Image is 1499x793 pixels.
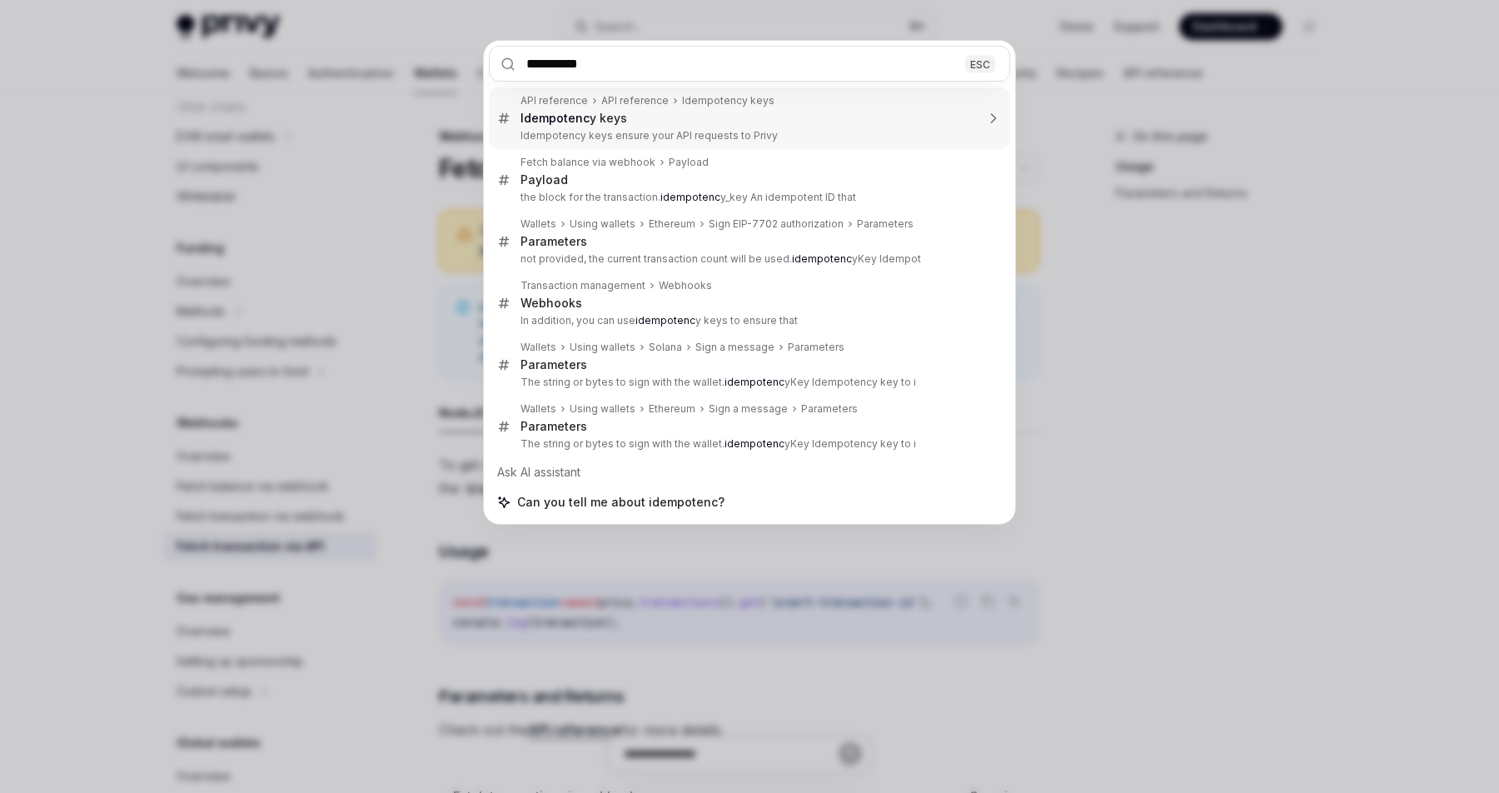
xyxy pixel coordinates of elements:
div: Ethereum [649,217,695,231]
b: idempotenc [660,191,720,203]
div: Using wallets [570,402,635,416]
span: Can you tell me about idempotenc? [517,494,725,511]
div: Ask AI assistant [489,457,1010,487]
b: idempotenc [635,314,695,327]
p: Idempotency keys ensure your API requests to Privy [520,129,975,142]
div: Parameters [857,217,914,231]
div: Using wallets [570,341,635,354]
div: Payload [520,172,568,187]
div: Wallets [520,402,556,416]
p: The string or bytes to sign with the wallet. yKey Idempotency key to i [520,437,975,451]
b: idempotenc [725,437,784,450]
div: Ethereum [649,402,695,416]
div: ESC [965,55,995,72]
div: Solana [649,341,682,354]
div: Parameters [520,234,587,249]
p: The string or bytes to sign with the wallet. yKey Idempotency key to i [520,376,975,389]
div: Webhooks [520,296,582,311]
p: the block for the transaction. y_key An idempotent ID that [520,191,975,204]
div: Parameters [801,402,858,416]
div: Idempotency keys [682,94,774,107]
div: Transaction management [520,279,645,292]
p: In addition, you can use y keys to ensure that [520,314,975,327]
div: Using wallets [570,217,635,231]
div: Sign EIP-7702 authorization [709,217,844,231]
div: Sign a message [709,402,788,416]
div: Webhooks [659,279,712,292]
b: Idempotenc [520,111,590,125]
p: not provided, the current transaction count will be used. yKey Idempot [520,252,975,266]
div: Parameters [520,357,587,372]
div: Parameters [520,419,587,434]
div: Wallets [520,217,556,231]
div: Wallets [520,341,556,354]
div: Fetch balance via webhook [520,156,655,169]
b: idempotenc [792,252,852,265]
div: Sign a message [695,341,774,354]
b: idempotenc [725,376,784,388]
div: API reference [520,94,588,107]
div: Parameters [788,341,844,354]
div: Payload [669,156,709,169]
div: y keys [520,111,627,126]
div: API reference [601,94,669,107]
